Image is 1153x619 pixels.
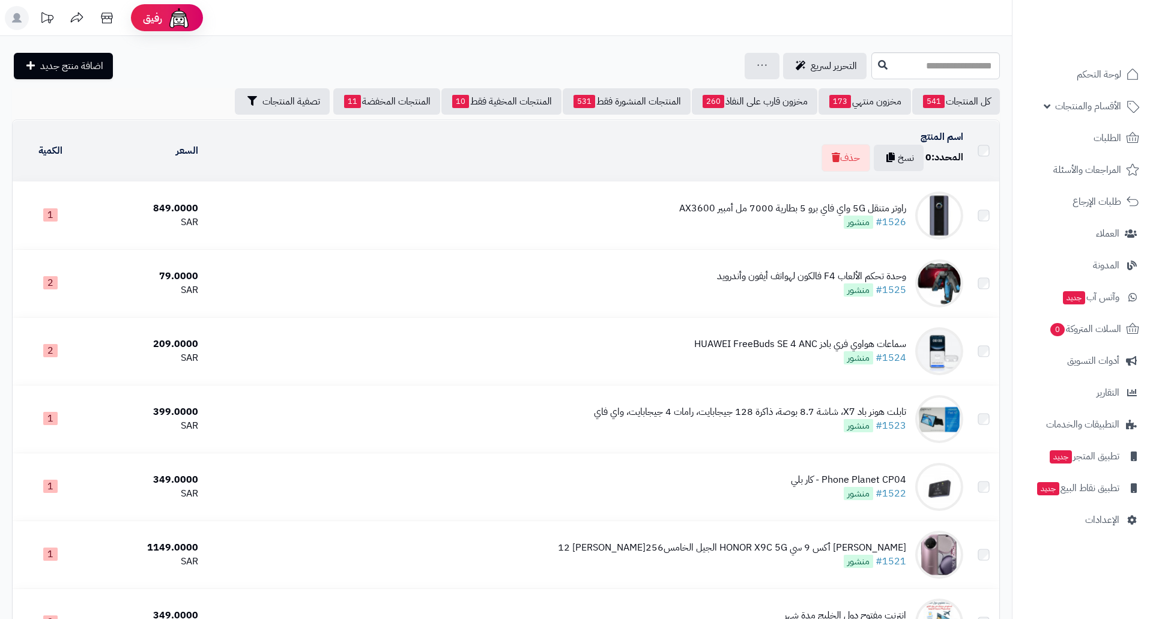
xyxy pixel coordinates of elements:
[844,419,873,432] span: منشور
[1020,315,1146,343] a: السلات المتروكة0
[1020,187,1146,216] a: طلبات الإرجاع
[32,6,62,33] a: تحديثات المنصة
[1093,257,1119,274] span: المدونة
[822,144,870,172] button: حذف
[1020,346,1146,375] a: أدوات التسويق
[925,151,963,165] div: المحدد:
[1094,130,1121,146] span: الطلبات
[235,88,330,115] button: تصفية المنتجات
[915,531,963,579] img: هونر أكس 9 سي HONOR X9C 5G الجيل الخامس256جيجا رام 12
[923,95,945,108] span: 541
[43,344,58,357] span: 2
[876,418,906,433] a: #1523
[43,480,58,493] span: 1
[1020,124,1146,152] a: الطلبات
[717,270,906,283] div: وحدة تحكم الألعاب F4 فالكون لهواتف أيفون وأندرويد
[92,216,198,229] div: SAR
[92,283,198,297] div: SAR
[876,283,906,297] a: #1525
[1037,482,1059,495] span: جديد
[694,337,906,351] div: سماعات هواوي فري بادز HUAWEI FreeBuds SE 4 ANC
[92,555,198,569] div: SAR
[1055,98,1121,115] span: الأقسام والمنتجات
[40,59,103,73] span: اضافة منتج جديد
[1049,448,1119,465] span: تطبيق المتجر
[1097,384,1119,401] span: التقارير
[594,405,906,419] div: تابلت هونر باد X7، شاشة 8.7 بوصة، ذاكرة 128 جيجابايت، رامات 4 جيجابايت، واي فاي
[38,143,62,158] a: الكمية
[1020,60,1146,89] a: لوحة التحكم
[783,53,867,79] a: التحرير لسريع
[452,95,469,108] span: 10
[43,412,58,425] span: 1
[1020,506,1146,534] a: الإعدادات
[844,555,873,568] span: منشور
[844,487,873,500] span: منشور
[692,88,817,115] a: مخزون قارب على النفاذ260
[441,88,561,115] a: المنتجات المخفية فقط10
[1067,352,1119,369] span: أدوات التسويق
[915,327,963,375] img: سماعات هواوي فري بادز HUAWEI FreeBuds SE 4 ANC
[1020,442,1146,471] a: تطبيق المتجرجديد
[1077,66,1121,83] span: لوحة التحكم
[92,473,198,487] div: 349.0000
[92,419,198,433] div: SAR
[92,487,198,501] div: SAR
[1020,219,1146,248] a: العملاء
[563,88,691,115] a: المنتجات المنشورة فقط531
[844,283,873,297] span: منشور
[791,473,906,487] div: Phone Planet CP04 - كار بلي
[844,216,873,229] span: منشور
[1062,289,1119,306] span: وآتس آب
[1063,291,1085,304] span: جديد
[876,486,906,501] a: #1522
[1050,323,1065,336] span: 0
[92,405,198,419] div: 399.0000
[143,11,162,25] span: رفيق
[1020,283,1146,312] a: وآتس آبجديد
[874,145,924,171] button: نسخ
[1049,321,1121,337] span: السلات المتروكة
[333,88,440,115] a: المنتجات المخفضة11
[92,202,198,216] div: 849.0000
[1050,450,1072,463] span: جديد
[811,59,857,73] span: التحرير لسريع
[703,95,724,108] span: 260
[14,53,113,79] a: اضافة منتج جديد
[679,202,906,216] div: راوتر متنقل 5G واي فاي برو 5 بطارية 7000 مل أمبير AX3600
[92,541,198,555] div: 1149.0000
[915,192,963,240] img: راوتر متنقل 5G واي فاي برو 5 بطارية 7000 مل أمبير AX3600
[1020,251,1146,280] a: المدونة
[1053,162,1121,178] span: المراجعات والأسئلة
[1046,416,1119,433] span: التطبيقات والخدمات
[167,6,191,30] img: ai-face.png
[1096,225,1119,242] span: العملاء
[921,130,963,144] a: اسم المنتج
[92,351,198,365] div: SAR
[844,351,873,364] span: منشور
[876,351,906,365] a: #1524
[915,259,963,307] img: وحدة تحكم الألعاب F4 فالكون لهواتف أيفون وأندرويد
[819,88,911,115] a: مخزون منتهي173
[43,276,58,289] span: 2
[176,143,198,158] a: السعر
[1085,512,1119,528] span: الإعدادات
[1020,378,1146,407] a: التقارير
[925,150,931,165] span: 0
[1020,156,1146,184] a: المراجعات والأسئلة
[1020,474,1146,503] a: تطبيق نقاط البيعجديد
[43,548,58,561] span: 1
[262,94,320,109] span: تصفية المنتجات
[92,337,198,351] div: 209.0000
[912,88,1000,115] a: كل المنتجات541
[92,270,198,283] div: 79.0000
[344,95,361,108] span: 11
[876,215,906,229] a: #1526
[876,554,906,569] a: #1521
[915,463,963,511] img: Phone Planet CP04 - كار بلي
[1036,480,1119,497] span: تطبيق نقاط البيع
[43,208,58,222] span: 1
[1020,410,1146,439] a: التطبيقات والخدمات
[573,95,595,108] span: 531
[829,95,851,108] span: 173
